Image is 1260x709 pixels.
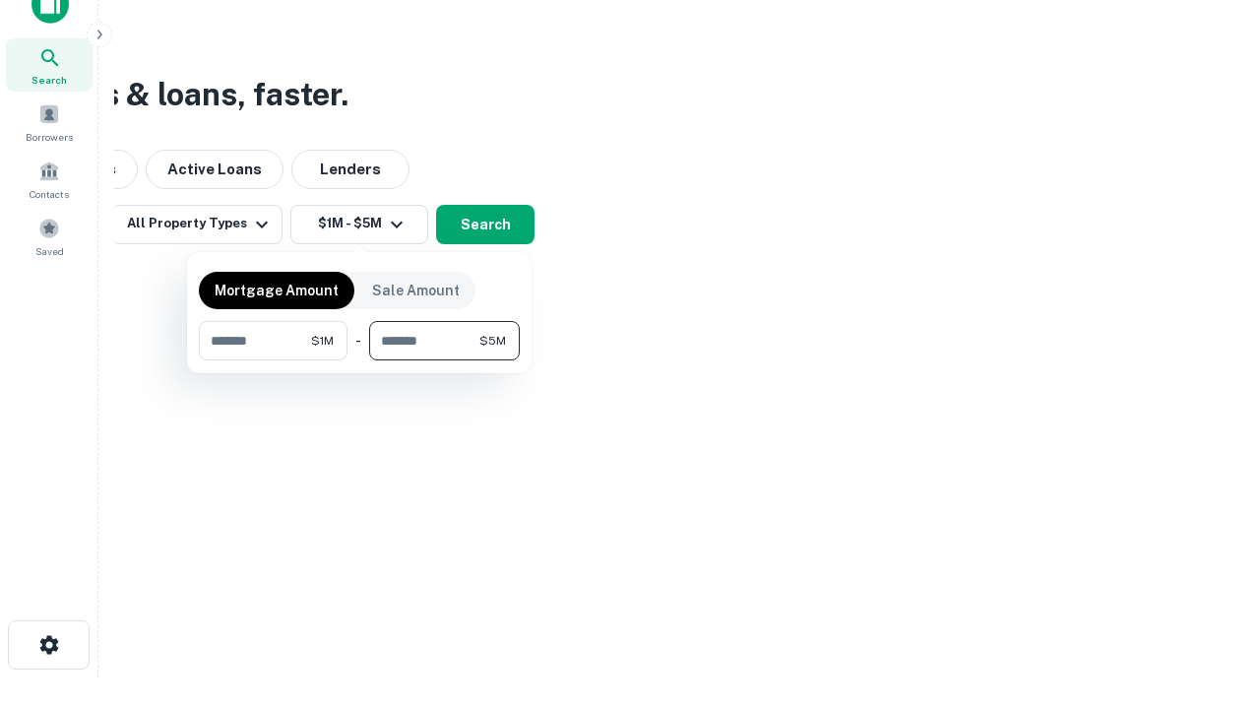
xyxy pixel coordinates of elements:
[355,321,361,360] div: -
[215,280,339,301] p: Mortgage Amount
[311,332,334,350] span: $1M
[479,332,506,350] span: $5M
[372,280,460,301] p: Sale Amount
[1162,551,1260,646] iframe: Chat Widget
